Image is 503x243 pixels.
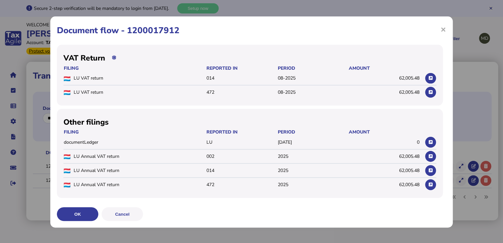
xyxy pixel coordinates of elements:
span: LU [206,139,212,145]
span: LU Annual VAT return [74,182,119,188]
span: × [441,23,446,36]
img: lu.png [64,182,70,187]
span: LU Annual VAT return [74,167,119,174]
button: View in Filer [425,87,436,98]
h1: Document flow - 1200017912 [57,25,446,36]
img: lu.png [64,90,70,95]
span: 08-2025 [277,75,295,81]
span: LU Annual VAT return [74,153,119,159]
th: Filing [63,129,206,135]
span: LU VAT return [74,89,103,95]
button: View in Filer [425,165,436,176]
span: 62,005.48 [399,89,419,95]
button: View in Filer [425,137,436,148]
button: View in Filer [425,151,436,162]
span: 08-2025 [277,89,295,95]
span: 0 [417,139,419,145]
span: documentLedger [64,139,98,145]
span: 62,005.48 [399,153,419,159]
th: Reported In [206,65,277,72]
th: Reported In [206,129,277,135]
h2: Other filings [63,117,436,127]
span: 62,005.48 [399,182,419,188]
th: Period [277,65,348,72]
button: View in Filer [425,179,436,190]
th: Filing [63,65,206,72]
span: 014 [206,167,214,174]
span: [DATE] [277,139,292,145]
span: 2025 [277,167,288,174]
th: Amount [348,129,420,135]
th: Amount [348,65,420,72]
button: OK [57,207,98,221]
span: 2025 [277,182,288,188]
span: 472 [206,182,214,188]
img: lu.png [64,154,70,159]
span: 2025 [277,153,288,159]
span: 014 [206,75,214,81]
span: 002 [206,153,214,159]
span: 62,005.48 [399,167,419,174]
th: Period [277,129,348,135]
button: Cancel [102,207,143,221]
h2: VAT Return [63,53,105,63]
span: 472 [206,89,214,95]
span: LU VAT return [74,75,103,81]
img: lu.png [64,168,70,173]
span: 62,005.48 [399,75,419,81]
button: View in Filer [425,73,436,84]
img: lu.png [64,76,70,81]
